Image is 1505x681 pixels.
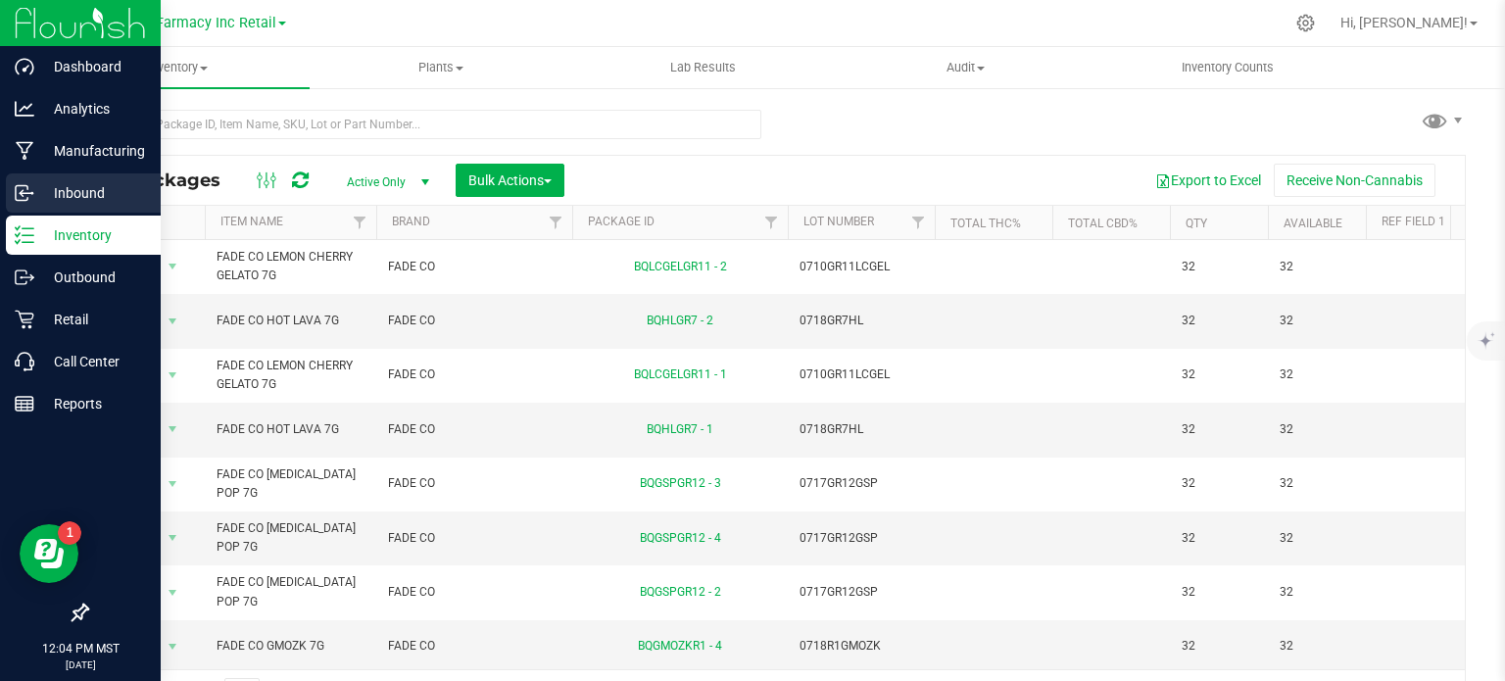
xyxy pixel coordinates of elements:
inline-svg: Analytics [15,99,34,119]
span: FADE CO [388,637,560,656]
a: Audit [834,47,1096,88]
p: Manufacturing [34,139,152,163]
p: Dashboard [34,55,152,78]
div: Manage settings [1293,14,1318,32]
span: 32 [1280,365,1354,384]
span: 0718R1GMOZK [800,637,923,656]
span: Bulk Actions [468,172,552,188]
span: select [161,470,185,498]
a: BQHLGR7 - 1 [647,422,713,436]
span: select [161,253,185,280]
span: FADE CO [388,258,560,276]
span: select [161,415,185,443]
a: Total CBD% [1068,217,1138,230]
a: Inventory [47,47,310,88]
inline-svg: Reports [15,394,34,413]
a: Qty [1186,217,1207,230]
input: Search Package ID, Item Name, SKU, Lot or Part Number... [86,110,761,139]
p: Call Center [34,350,152,373]
a: Inventory Counts [1096,47,1359,88]
a: BQHLGR7 - 2 [647,314,713,327]
span: 32 [1182,420,1256,439]
inline-svg: Inventory [15,225,34,245]
p: [DATE] [9,657,152,672]
span: select [161,362,185,389]
span: Hi, [PERSON_NAME]! [1340,15,1468,30]
span: 32 [1280,637,1354,656]
span: FADE CO [388,365,560,384]
a: Available [1284,217,1342,230]
a: Package ID [588,215,655,228]
span: Lab Results [644,59,762,76]
p: Retail [34,308,152,331]
span: FADE CO [388,420,560,439]
span: 0717GR12GSP [800,474,923,493]
inline-svg: Inbound [15,183,34,203]
p: 12:04 PM MST [9,640,152,657]
span: 32 [1280,529,1354,548]
span: Plants [311,59,571,76]
span: 0717GR12GSP [800,529,923,548]
span: 32 [1182,365,1256,384]
a: BQGMOZKR1 - 4 [638,639,722,653]
p: Inbound [34,181,152,205]
a: Ref Field 1 [1382,215,1445,228]
a: Total THC% [950,217,1021,230]
a: Filter [902,206,935,239]
span: 0710GR11LCGEL [800,365,923,384]
a: BQGSPGR12 - 3 [640,476,721,490]
p: Reports [34,392,152,415]
span: 0718GR7HL [800,312,923,330]
span: FADE CO [388,529,560,548]
a: Lab Results [572,47,835,88]
span: 32 [1280,420,1354,439]
span: 32 [1280,258,1354,276]
span: select [161,633,185,660]
inline-svg: Dashboard [15,57,34,76]
button: Export to Excel [1142,164,1274,197]
span: FADE CO [388,312,560,330]
a: Brand [392,215,430,228]
a: BQLCGELGR11 - 2 [634,260,727,273]
span: 32 [1182,258,1256,276]
span: Audit [835,59,1095,76]
span: 32 [1182,529,1256,548]
span: select [161,579,185,607]
inline-svg: Call Center [15,352,34,371]
span: FADE CO LEMON CHERRY GELATO 7G [217,248,364,285]
a: BQGSPGR12 - 2 [640,585,721,599]
p: Outbound [34,266,152,289]
span: 32 [1182,583,1256,602]
span: Globe Farmacy Inc Retail [115,15,276,31]
span: All Packages [102,170,240,191]
p: Inventory [34,223,152,247]
span: Inventory [47,59,310,76]
span: FADE CO LEMON CHERRY GELATO 7G [217,357,364,394]
span: 0717GR12GSP [800,583,923,602]
span: 32 [1182,312,1256,330]
span: 32 [1280,312,1354,330]
span: FADE CO [MEDICAL_DATA] POP 7G [217,465,364,503]
inline-svg: Manufacturing [15,141,34,161]
span: FADE CO HOT LAVA 7G [217,420,364,439]
span: 0718GR7HL [800,420,923,439]
a: Plants [310,47,572,88]
span: FADE CO HOT LAVA 7G [217,312,364,330]
p: Analytics [34,97,152,121]
span: select [161,308,185,335]
span: 32 [1280,583,1354,602]
span: Inventory Counts [1155,59,1300,76]
a: Filter [344,206,376,239]
a: Lot Number [803,215,874,228]
a: BQLCGELGR11 - 1 [634,367,727,381]
span: FADE CO GMOZK 7G [217,637,364,656]
button: Receive Non-Cannabis [1274,164,1435,197]
a: Filter [755,206,788,239]
iframe: Resource center unread badge [58,521,81,545]
span: FADE CO [388,474,560,493]
button: Bulk Actions [456,164,564,197]
span: FADE CO [MEDICAL_DATA] POP 7G [217,519,364,557]
iframe: Resource center [20,524,78,583]
span: 32 [1182,474,1256,493]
